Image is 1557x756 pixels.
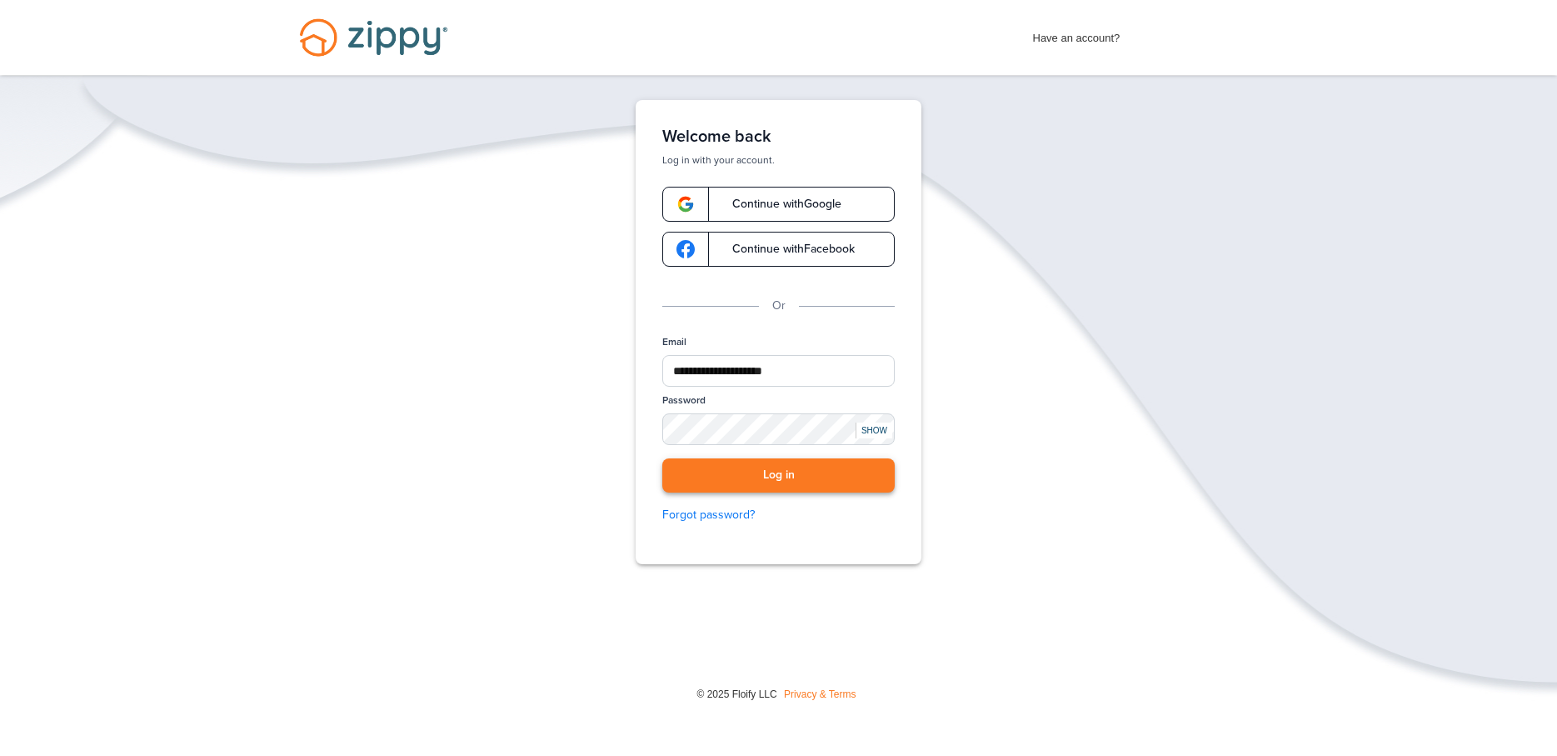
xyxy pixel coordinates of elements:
[662,355,895,387] input: Email
[662,232,895,267] a: google-logoContinue withFacebook
[662,335,686,349] label: Email
[772,297,786,315] p: Or
[676,240,695,258] img: google-logo
[662,127,895,147] h1: Welcome back
[784,688,856,700] a: Privacy & Terms
[716,243,855,255] span: Continue with Facebook
[676,195,695,213] img: google-logo
[662,393,706,408] label: Password
[662,458,895,493] button: Log in
[662,413,895,445] input: Password
[716,198,841,210] span: Continue with Google
[1033,21,1120,48] span: Have an account?
[662,506,895,524] a: Forgot password?
[696,688,776,700] span: © 2025 Floify LLC
[856,423,892,438] div: SHOW
[662,187,895,222] a: google-logoContinue withGoogle
[662,153,895,167] p: Log in with your account.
